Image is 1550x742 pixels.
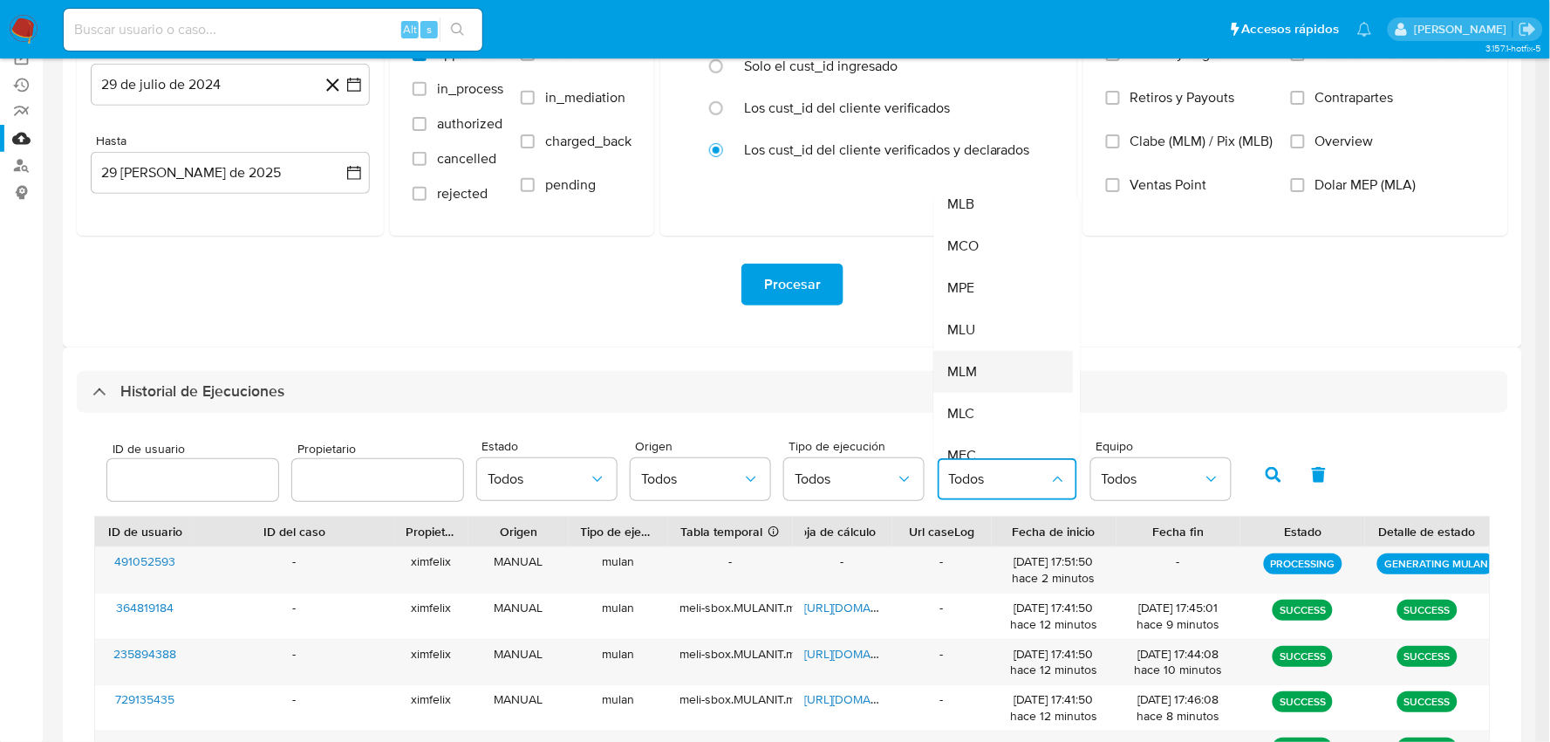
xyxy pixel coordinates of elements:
p: sandra.chabay@mercadolibre.com [1414,21,1512,38]
span: Alt [403,21,417,38]
span: Accesos rápidos [1242,20,1340,38]
a: Salir [1519,20,1537,38]
span: s [427,21,432,38]
a: Notificaciones [1357,22,1372,37]
span: 3.157.1-hotfix-5 [1485,41,1541,55]
button: search-icon [440,17,475,42]
input: Buscar usuario o caso... [64,18,482,41]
